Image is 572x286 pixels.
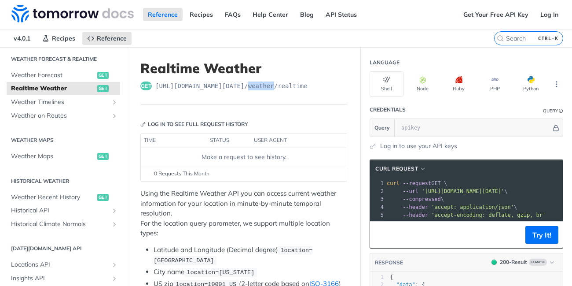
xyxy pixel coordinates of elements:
div: 2 [370,187,385,195]
span: \ [387,188,508,194]
li: City name [154,267,347,277]
span: Locations API [11,260,109,269]
span: Reference [97,34,127,42]
a: Weather Recent Historyget [7,191,120,204]
button: Shell [370,71,403,97]
button: RESPONSE [374,258,403,267]
li: Latitude and Longitude (Decimal degree) [154,245,347,266]
div: 4 [370,203,385,211]
h2: Weather Maps [7,136,120,144]
i: Information [559,109,563,113]
th: user agent [251,134,329,148]
div: Query [543,108,558,114]
th: status [207,134,251,148]
div: QueryInformation [543,108,563,114]
a: Recipes [37,32,80,45]
a: Insights APIShow subpages for Insights API [7,272,120,285]
span: Historical Climate Normals [11,220,109,229]
span: \ [387,196,444,202]
span: 'accept: application/json' [431,204,514,210]
button: Python [514,71,548,97]
div: 1 [370,179,385,187]
span: location=[US_STATE] [187,269,254,276]
span: get [97,72,109,79]
span: Weather Recent History [11,193,95,202]
button: Show subpages for Insights API [111,275,118,282]
span: Weather Maps [11,152,95,161]
span: Weather on Routes [11,111,109,120]
div: Make a request to see history. [144,152,343,162]
button: More Languages [550,78,563,91]
h2: [DATE][DOMAIN_NAME] API [7,245,120,253]
p: Using the Realtime Weather API you can access current weather information for your location in mi... [140,189,347,238]
div: 5 [370,211,385,219]
span: v4.0.1 [9,32,35,45]
span: curl [387,180,400,186]
span: --header [403,212,428,218]
a: Locations APIShow subpages for Locations API [7,258,120,271]
svg: More ellipsis [553,80,561,88]
a: Reference [82,32,132,45]
button: Show subpages for Historical API [111,207,118,214]
div: Language [370,59,400,67]
h2: Weather Forecast & realtime [7,55,120,63]
span: get [97,194,109,201]
span: --header [403,204,428,210]
span: '[URL][DOMAIN_NAME][DATE]' [422,188,504,194]
span: Weather Forecast [11,71,95,80]
div: 3 [370,195,385,203]
span: get [97,153,109,160]
a: Log In [535,8,563,21]
a: Weather TimelinesShow subpages for Weather Timelines [7,96,120,109]
a: Weather Mapsget [7,150,120,163]
th: time [141,134,207,148]
kbd: CTRL-K [536,34,561,43]
span: https://api.tomorrow.io/v4/weather/realtime [155,82,308,90]
a: Reference [143,8,183,21]
span: --url [403,188,418,194]
a: Log in to use your API keys [380,141,457,151]
button: Show subpages for Locations API [111,261,118,268]
button: PHP [478,71,512,97]
span: Query [374,124,390,132]
span: --compressed [403,196,441,202]
svg: Key [140,122,146,127]
a: Weather on RoutesShow subpages for Weather on Routes [7,109,120,123]
button: 200200-ResultExample [487,258,558,267]
a: FAQs [220,8,246,21]
button: Copy to clipboard [374,228,387,241]
input: apikey [397,119,551,137]
span: cURL Request [375,165,418,173]
span: Realtime Weather [11,84,95,93]
button: Show subpages for Weather Timelines [111,99,118,106]
a: Recipes [185,8,218,21]
div: Credentials [370,106,406,114]
a: Help Center [248,8,293,21]
span: get [140,82,152,90]
div: 1 [370,274,384,281]
button: cURL Request [372,164,429,173]
a: Weather Forecastget [7,69,120,82]
span: \ [387,204,517,210]
a: Get Your Free API Key [458,8,533,21]
a: Historical APIShow subpages for Historical API [7,204,120,217]
button: Ruby [442,71,476,97]
button: Node [406,71,440,97]
span: Historical API [11,206,109,215]
span: Insights API [11,274,109,283]
a: Historical Climate NormalsShow subpages for Historical Climate Normals [7,218,120,231]
img: Tomorrow.io Weather API Docs [11,5,134,22]
span: --request [403,180,431,186]
span: GET \ [387,180,447,186]
h1: Realtime Weather [140,60,347,76]
div: Log in to see full request history [140,120,248,128]
span: Weather Timelines [11,98,109,107]
h2: Historical Weather [7,177,120,185]
span: 'accept-encoding: deflate, gzip, br' [431,212,546,218]
a: Blog [295,8,319,21]
button: Hide [551,123,561,132]
span: Recipes [52,34,75,42]
span: get [97,85,109,92]
span: 200 [491,260,497,265]
span: Example [529,259,547,266]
